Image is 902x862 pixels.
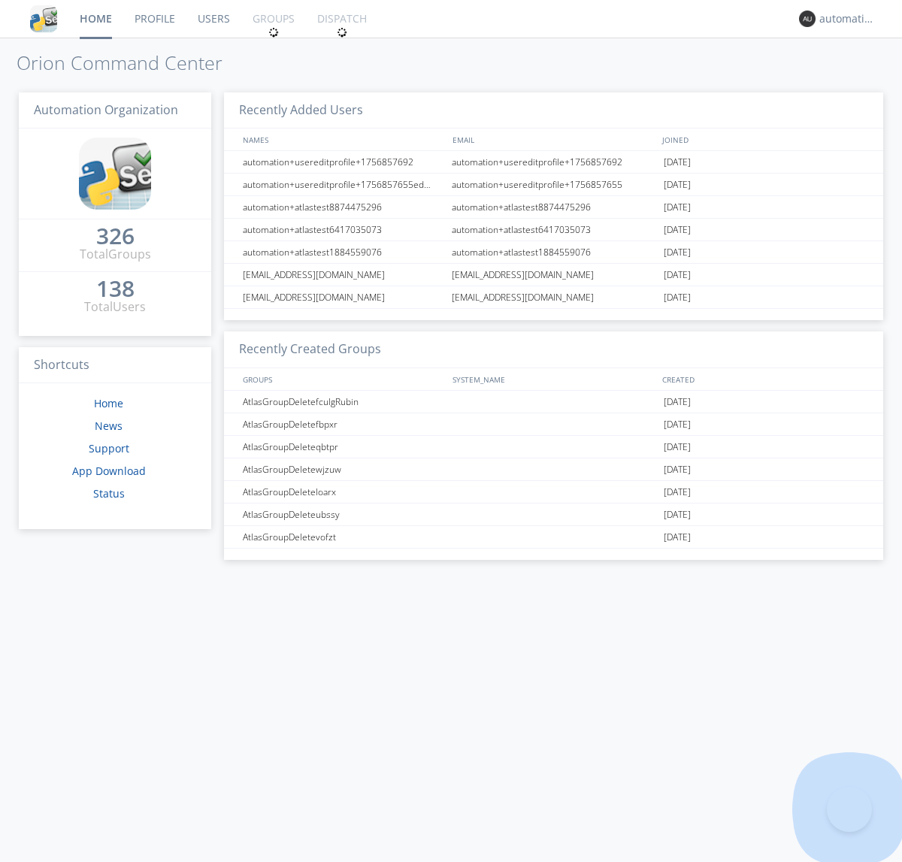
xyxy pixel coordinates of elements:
div: AtlasGroupDeletewjzuw [239,458,447,480]
span: [DATE] [664,241,691,264]
span: [DATE] [664,481,691,504]
div: automation+usereditprofile+1756857692 [448,151,660,173]
a: AtlasGroupDeletevofzt[DATE] [224,526,883,549]
h3: Recently Added Users [224,92,883,129]
a: Status [93,486,125,501]
span: [DATE] [664,196,691,219]
div: automation+atlas0003 [819,11,876,26]
div: EMAIL [449,129,658,150]
div: automation+usereditprofile+1756857655 [448,174,660,195]
div: [EMAIL_ADDRESS][DOMAIN_NAME] [448,286,660,308]
div: automation+atlastest8874475296 [239,196,447,218]
a: App Download [72,464,146,478]
div: [EMAIL_ADDRESS][DOMAIN_NAME] [239,264,447,286]
iframe: Toggle Customer Support [827,787,872,832]
div: JOINED [658,129,869,150]
a: AtlasGroupDeleteloarx[DATE] [224,481,883,504]
a: AtlasGroupDeletewjzuw[DATE] [224,458,883,481]
div: [EMAIL_ADDRESS][DOMAIN_NAME] [239,286,447,308]
span: [DATE] [664,436,691,458]
div: automation+usereditprofile+1756857655editedautomation+usereditprofile+1756857655 [239,174,447,195]
a: News [95,419,123,433]
div: AtlasGroupDeletefbpxr [239,413,447,435]
div: 138 [96,281,135,296]
span: [DATE] [664,174,691,196]
h3: Shortcuts [19,347,211,384]
a: automation+atlastest6417035073automation+atlastest6417035073[DATE] [224,219,883,241]
a: AtlasGroupDeleteqbtpr[DATE] [224,436,883,458]
div: Total Users [84,298,146,316]
div: automation+atlastest6417035073 [448,219,660,240]
a: automation+usereditprofile+1756857655editedautomation+usereditprofile+1756857655automation+usered... [224,174,883,196]
div: Total Groups [80,246,151,263]
div: CREATED [658,368,869,390]
span: [DATE] [664,413,691,436]
span: [DATE] [664,504,691,526]
img: cddb5a64eb264b2086981ab96f4c1ba7 [30,5,57,32]
img: spin.svg [337,27,347,38]
span: [DATE] [664,264,691,286]
div: AtlasGroupDeleteubssy [239,504,447,525]
a: automation+atlastest1884559076automation+atlastest1884559076[DATE] [224,241,883,264]
div: AtlasGroupDeletevofzt [239,526,447,548]
img: spin.svg [268,27,279,38]
span: [DATE] [664,391,691,413]
a: Home [94,396,123,410]
a: Support [89,441,129,455]
a: 138 [96,281,135,298]
span: [DATE] [664,526,691,549]
a: [EMAIL_ADDRESS][DOMAIN_NAME][EMAIL_ADDRESS][DOMAIN_NAME][DATE] [224,286,883,309]
div: [EMAIL_ADDRESS][DOMAIN_NAME] [448,264,660,286]
a: [EMAIL_ADDRESS][DOMAIN_NAME][EMAIL_ADDRESS][DOMAIN_NAME][DATE] [224,264,883,286]
div: 326 [96,228,135,243]
div: automation+atlastest6417035073 [239,219,447,240]
div: NAMES [239,129,445,150]
div: automation+atlastest1884559076 [239,241,447,263]
div: GROUPS [239,368,445,390]
div: automation+atlastest1884559076 [448,241,660,263]
span: [DATE] [664,286,691,309]
img: 373638.png [799,11,816,27]
div: automation+atlastest8874475296 [448,196,660,218]
span: [DATE] [664,458,691,481]
span: Automation Organization [34,101,178,118]
span: [DATE] [664,219,691,241]
a: automation+atlastest8874475296automation+atlastest8874475296[DATE] [224,196,883,219]
a: AtlasGroupDeletefculgRubin[DATE] [224,391,883,413]
img: cddb5a64eb264b2086981ab96f4c1ba7 [79,138,151,210]
span: [DATE] [664,151,691,174]
div: SYSTEM_NAME [449,368,658,390]
h3: Recently Created Groups [224,331,883,368]
div: AtlasGroupDeleteloarx [239,481,447,503]
a: AtlasGroupDeleteubssy[DATE] [224,504,883,526]
div: AtlasGroupDeleteqbtpr [239,436,447,458]
div: AtlasGroupDeletefculgRubin [239,391,447,413]
div: automation+usereditprofile+1756857692 [239,151,447,173]
a: automation+usereditprofile+1756857692automation+usereditprofile+1756857692[DATE] [224,151,883,174]
a: AtlasGroupDeletefbpxr[DATE] [224,413,883,436]
a: 326 [96,228,135,246]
